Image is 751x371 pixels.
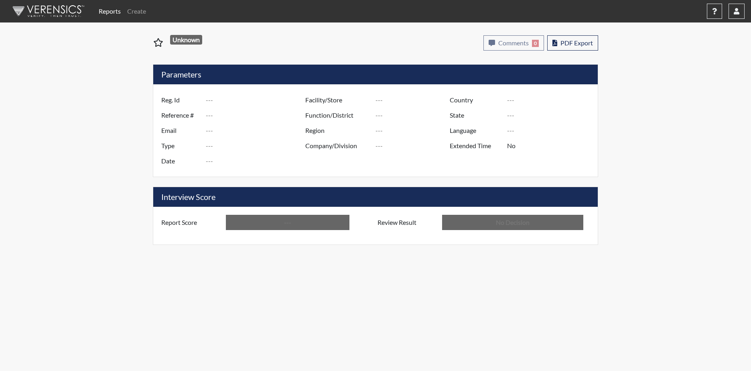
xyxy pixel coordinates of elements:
[206,123,307,138] input: ---
[206,92,307,108] input: ---
[483,35,544,51] button: Comments0
[444,92,507,108] label: Country
[299,138,375,153] label: Company/Division
[442,215,583,230] input: No Decision
[444,138,507,153] label: Extended Time
[206,153,307,169] input: ---
[124,3,149,19] a: Create
[155,108,206,123] label: Reference #
[206,108,307,123] input: ---
[375,138,452,153] input: ---
[153,65,598,84] h5: Parameters
[375,92,452,108] input: ---
[507,138,596,153] input: ---
[153,187,598,207] h5: Interview Score
[532,40,539,47] span: 0
[299,108,375,123] label: Function/District
[444,123,507,138] label: Language
[155,153,206,169] label: Date
[547,35,598,51] button: PDF Export
[375,108,452,123] input: ---
[226,215,349,230] input: ---
[507,92,596,108] input: ---
[155,215,226,230] label: Report Score
[371,215,442,230] label: Review Result
[299,123,375,138] label: Region
[170,35,203,45] span: Unknown
[95,3,124,19] a: Reports
[206,138,307,153] input: ---
[299,92,375,108] label: Facility/Store
[507,123,596,138] input: ---
[498,39,529,47] span: Comments
[444,108,507,123] label: State
[375,123,452,138] input: ---
[507,108,596,123] input: ---
[155,123,206,138] label: Email
[155,92,206,108] label: Reg. Id
[155,138,206,153] label: Type
[560,39,593,47] span: PDF Export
